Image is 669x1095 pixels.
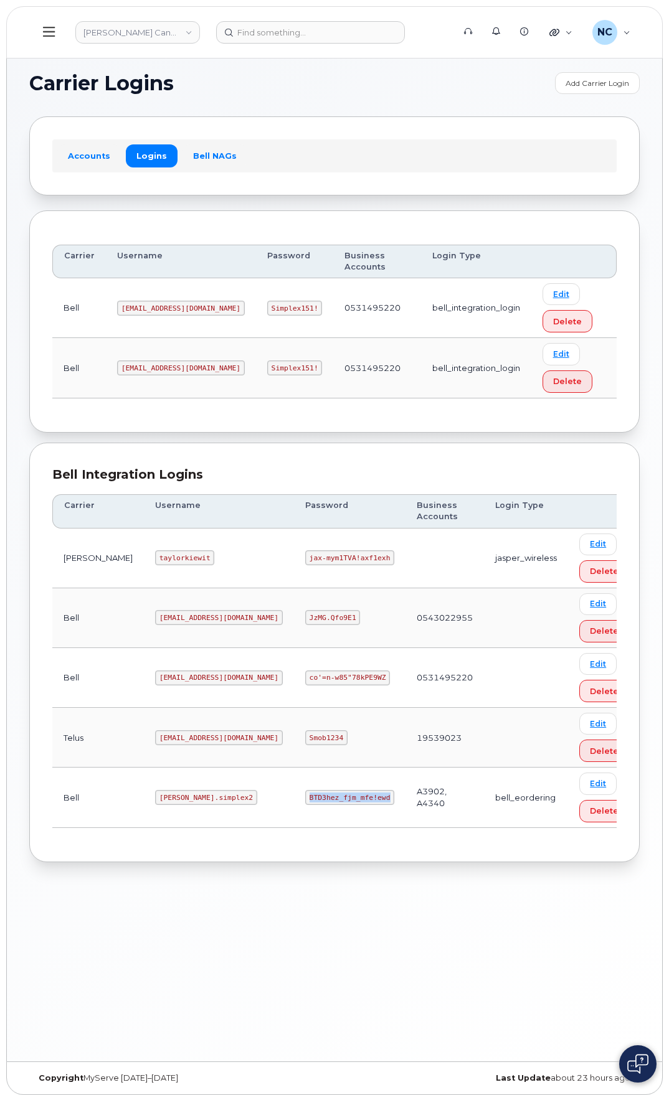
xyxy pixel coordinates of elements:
[29,74,174,93] span: Carrier Logins
[183,144,247,167] a: Bell NAGs
[555,72,640,94] a: Add Carrier Login
[496,1073,551,1083] strong: Last Update
[52,648,144,708] td: Bell
[294,494,406,529] th: Password
[106,245,256,279] th: Username
[52,245,106,279] th: Carrier
[579,593,617,615] a: Edit
[579,560,629,583] button: Delete
[256,245,334,279] th: Password
[155,550,214,565] code: taylorkiewit
[39,1073,83,1083] strong: Copyright
[579,740,629,762] button: Delete
[52,278,106,338] td: Bell
[543,310,592,332] button: Delete
[155,670,283,685] code: [EMAIL_ADDRESS][DOMAIN_NAME]
[590,745,619,757] span: Delete
[406,648,484,708] td: 0531495220
[553,375,582,387] span: Delete
[579,800,629,822] button: Delete
[406,588,484,648] td: 0543022955
[144,494,294,529] th: Username
[126,144,178,167] a: Logins
[305,550,394,565] code: jax-mym1TVA!axf1exh
[553,316,582,327] span: Delete
[579,653,617,675] a: Edit
[406,494,484,529] th: Business Accounts
[421,278,531,338] td: bell_integration_login
[155,730,283,745] code: [EMAIL_ADDRESS][DOMAIN_NAME]
[406,768,484,827] td: A3902, A4340
[155,790,257,805] code: [PERSON_NAME].simplex2
[590,565,619,577] span: Delete
[117,360,245,375] code: [EMAIL_ADDRESS][DOMAIN_NAME]
[484,529,568,588] td: jasper_wireless
[52,708,144,768] td: Telus
[590,625,619,637] span: Delete
[155,610,283,625] code: [EMAIL_ADDRESS][DOMAIN_NAME]
[52,338,106,398] td: Bell
[57,144,121,167] a: Accounts
[484,494,568,529] th: Login Type
[579,533,617,555] a: Edit
[305,670,390,685] code: co'=n-w85"78kPE9WZ
[333,338,420,398] td: 0531495220
[421,338,531,398] td: bell_integration_login
[627,1054,648,1074] img: Open chat
[406,708,484,768] td: 19539023
[579,713,617,735] a: Edit
[267,301,323,316] code: Simplex151!
[29,1073,334,1083] div: MyServe [DATE]–[DATE]
[52,768,144,827] td: Bell
[52,529,144,588] td: [PERSON_NAME]
[305,610,361,625] code: JzMG.Qfo9E1
[484,768,568,827] td: bell_eordering
[117,301,245,316] code: [EMAIL_ADDRESS][DOMAIN_NAME]
[267,360,323,375] code: Simplex151!
[333,278,420,338] td: 0531495220
[579,620,629,642] button: Delete
[52,494,144,529] th: Carrier
[52,588,144,648] td: Bell
[305,790,394,805] code: BTD3hez_fjm_mfe!ewd
[421,245,531,279] th: Login Type
[334,1073,640,1083] div: about 23 hours ago
[305,730,348,745] code: Smob1234
[543,370,592,393] button: Delete
[333,245,420,279] th: Business Accounts
[579,773,617,794] a: Edit
[52,466,617,484] div: Bell Integration Logins
[579,680,629,702] button: Delete
[590,685,619,697] span: Delete
[543,283,580,305] a: Edit
[590,805,619,817] span: Delete
[543,343,580,365] a: Edit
